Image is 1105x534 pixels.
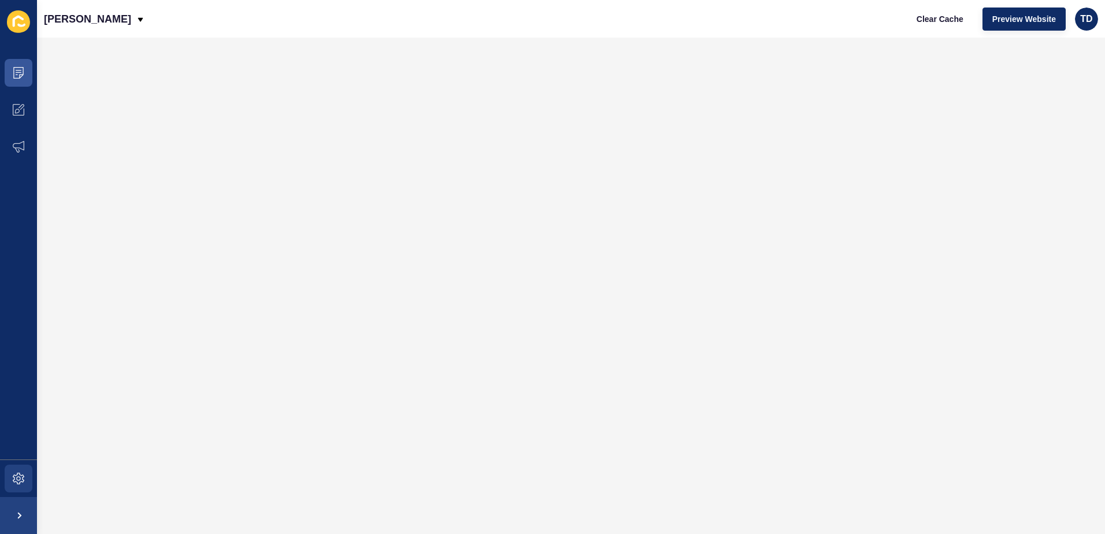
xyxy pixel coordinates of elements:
span: Clear Cache [917,13,963,25]
span: TD [1080,13,1092,25]
button: Preview Website [982,8,1066,31]
button: Clear Cache [907,8,973,31]
span: Preview Website [992,13,1056,25]
p: [PERSON_NAME] [44,5,131,34]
